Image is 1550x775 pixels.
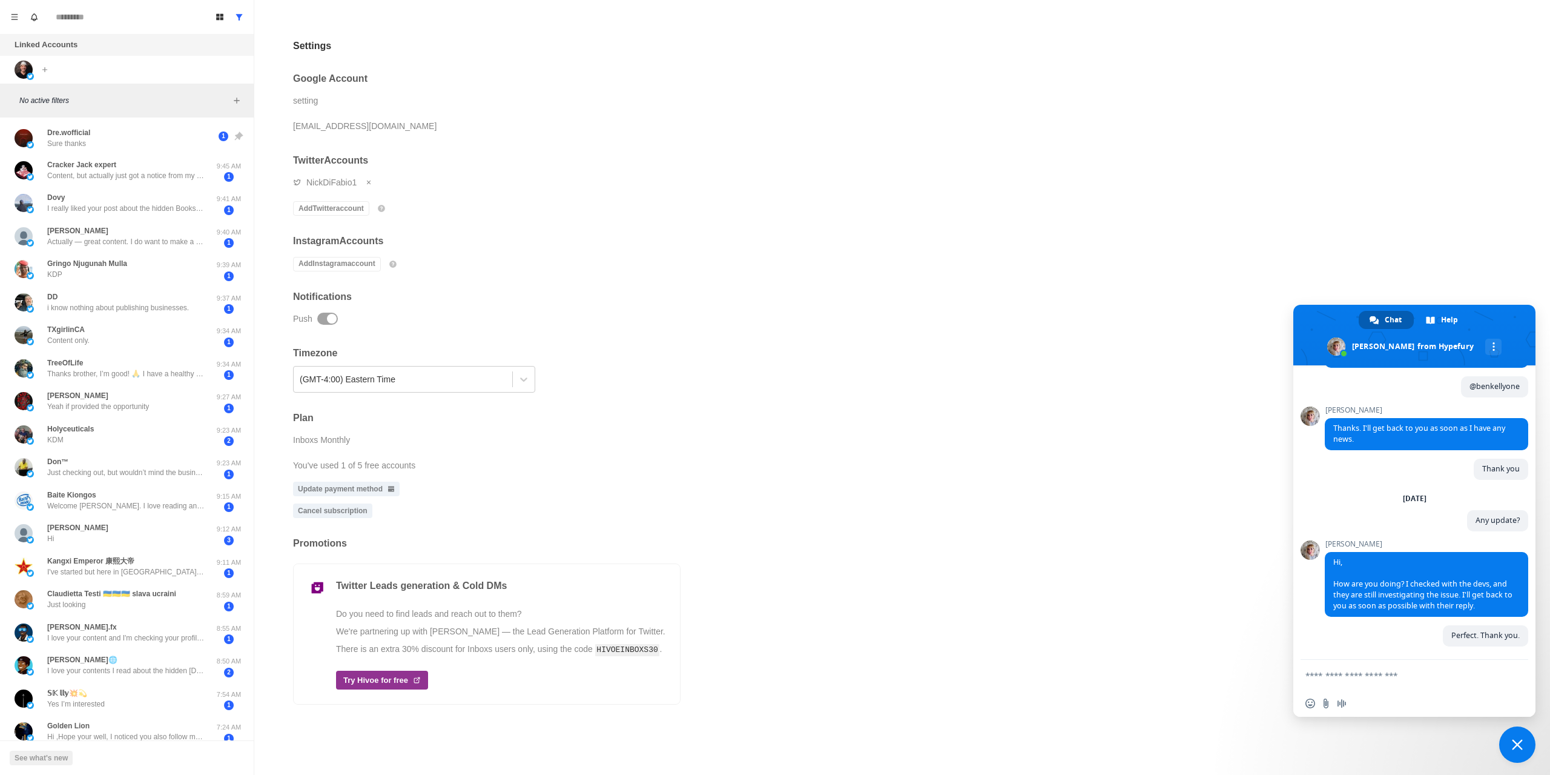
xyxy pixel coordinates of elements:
[47,335,90,346] p: Content only.
[27,702,34,709] img: picture
[214,656,244,667] p: 8:50 AM
[15,690,33,708] img: picture
[15,194,33,212] img: picture
[224,338,234,347] span: 1
[47,490,96,501] p: Baite Kiongos
[47,633,205,644] p: I love your content and I'm checking your profiles currently. Looks like I will learn something. ...
[336,625,665,638] p: We're partnering up with [PERSON_NAME] — the Lead Generation Platform for Twitter.
[27,206,34,213] img: picture
[224,470,234,479] span: 1
[47,522,108,533] p: [PERSON_NAME]
[214,326,244,336] p: 9:34 AM
[10,751,73,765] button: See what's new
[27,504,34,511] img: picture
[15,359,33,378] img: picture
[214,590,244,600] p: 8:59 AM
[27,437,34,445] img: picture
[47,236,205,247] p: Actually — great content. I do want to make a business eventually. At the moment I’m getting read...
[27,602,34,610] img: picture
[15,260,33,278] img: picture
[224,700,234,710] span: 1
[214,524,244,534] p: 9:12 AM
[47,456,68,467] p: Don™
[27,570,34,577] img: picture
[1305,699,1315,708] span: Insert an emoji
[214,690,244,700] p: 7:54 AM
[47,720,90,731] p: Golden Lion
[15,557,33,576] img: picture
[374,201,389,216] button: info
[214,722,244,733] p: 7:24 AM
[47,665,205,676] p: I love your contents I read about the hidden [DEMOGRAPHIC_DATA] so I was pushed to follow you and...
[27,272,34,279] img: picture
[15,161,33,179] img: picture
[214,557,244,568] p: 9:11 AM
[47,434,64,445] p: KDM
[1333,423,1505,444] span: Thanks. I'll get back to you as soon as I have any news.
[27,536,34,544] img: picture
[47,654,117,665] p: [PERSON_NAME]🌐
[1499,727,1535,763] a: Close chat
[27,371,34,379] img: picture
[27,305,34,313] img: picture
[38,62,52,77] button: Add account
[293,39,331,53] h2: Settings
[27,734,34,742] img: picture
[47,269,62,280] p: KDP
[24,7,44,27] button: Notifications
[293,431,350,449] div: Inboxs Monthly
[386,257,400,271] button: info
[47,699,105,710] p: Yes I’m interested
[224,536,234,545] span: 3
[1359,311,1414,329] a: Chat
[1482,464,1520,474] span: Thank you
[336,579,665,593] p: Twitter Leads generation & Cold DMs
[224,172,234,182] span: 1
[15,590,33,608] img: picture
[1321,699,1331,708] span: Send a file
[15,61,33,79] img: picture
[27,470,34,477] img: picture
[47,501,205,511] p: Welcome [PERSON_NAME]. I love reading and your content caught my attention. Also I'm into poetry ...
[229,7,249,27] button: Show all conversations
[27,338,34,345] img: picture
[293,235,400,247] h2: Instagram Accounts
[214,293,244,304] p: 9:37 AM
[1415,311,1470,329] a: Help
[293,482,400,496] a: Update payment method
[224,634,234,644] span: 1
[47,159,116,170] p: Cracker Jack expert
[5,7,24,27] button: Menu
[214,359,244,370] p: 9:34 AM
[214,392,244,402] p: 9:27 AM
[47,291,58,302] p: DD
[1325,406,1528,414] span: [PERSON_NAME]
[214,227,244,238] p: 9:40 AM
[214,194,244,204] p: 9:41 AM
[27,636,34,643] img: picture
[47,556,134,567] p: Kangxi Emperor 康熙大帝
[15,129,33,147] img: picture
[47,368,205,379] p: Thanks brother, I’m good! 🙏 I have a healthy business as an entrepeneur and currently not looking...
[293,456,415,474] p: You've used 1 of 5 free accounts
[47,258,127,269] p: Gringo Njugunah Mulla
[47,225,108,236] p: [PERSON_NAME]
[27,173,34,181] img: picture
[224,502,234,512] span: 1
[1333,557,1512,611] span: Hi, How are you doing? I checked with the devs, and they are still investigating the issue. I'll ...
[336,671,428,690] div: Try Hivoe for free
[47,424,94,434] p: Holyceuticals
[47,302,189,313] p: i know nothing about publishing businesses.
[293,91,318,110] div: setting
[224,734,234,743] span: 1
[293,73,681,84] h2: Google Account
[336,671,665,690] a: Try Hivoe for free
[293,291,681,302] h2: Notifications
[27,141,34,148] img: picture
[293,201,369,216] button: AddTwitteraccount
[27,73,34,80] img: picture
[15,491,33,510] img: picture
[15,392,33,410] img: picture
[214,458,244,468] p: 9:23 AM
[336,643,665,656] p: There is an extra 30% discount for Inboxs users only, using the code .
